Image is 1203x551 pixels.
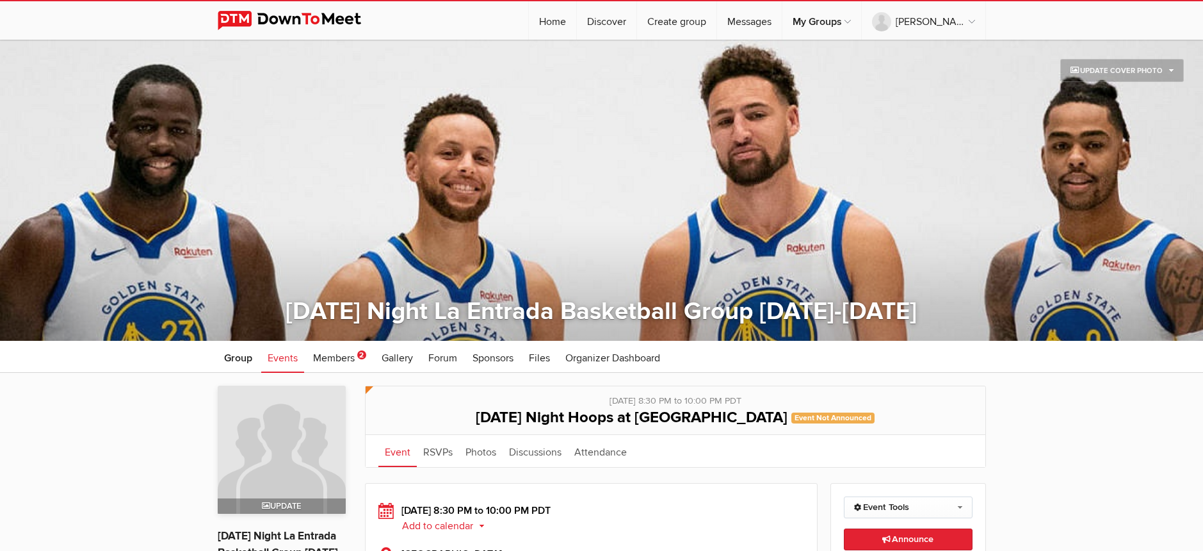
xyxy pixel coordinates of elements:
[218,341,259,373] a: Group
[313,352,355,365] span: Members
[782,1,861,40] a: My Groups
[466,341,520,373] a: Sponsors
[268,352,298,365] span: Events
[218,386,346,514] a: Update
[218,11,381,30] img: DownToMeet
[307,341,373,373] a: Members 2
[844,529,973,550] a: Announce
[417,435,459,467] a: RSVPs
[565,352,660,365] span: Organizer Dashboard
[503,435,568,467] a: Discussions
[422,341,464,373] a: Forum
[791,413,875,424] span: Event Not Announced
[522,341,556,373] a: Files
[378,386,973,408] div: [DATE] 8:30 PM to 10:00 PM PDT
[637,1,716,40] a: Create group
[261,341,304,373] a: Events
[378,503,805,534] div: [DATE] 8:30 PM to 10:00 PM PDT
[218,386,346,514] img: Thursday Night La Entrada Basketball Group 2025-2026
[717,1,782,40] a: Messages
[401,520,494,532] button: Add to calendar
[844,497,973,518] a: Event Tools
[382,352,413,365] span: Gallery
[472,352,513,365] span: Sponsors
[378,435,417,467] a: Event
[375,341,419,373] a: Gallery
[262,501,301,511] span: Update
[862,1,985,40] a: [PERSON_NAME]
[559,341,666,373] a: Organizer Dashboard
[476,408,787,427] span: [DATE] Night Hoops at [GEOGRAPHIC_DATA]
[577,1,636,40] a: Discover
[357,350,366,359] span: 2
[529,1,576,40] a: Home
[224,352,252,365] span: Group
[1060,59,1184,82] a: Update Cover Photo
[529,352,550,365] span: Files
[428,352,457,365] span: Forum
[459,435,503,467] a: Photos
[286,297,917,326] a: [DATE] Night La Entrada Basketball Group [DATE]-[DATE]
[568,435,633,467] a: Attendance
[882,534,933,545] span: Announce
